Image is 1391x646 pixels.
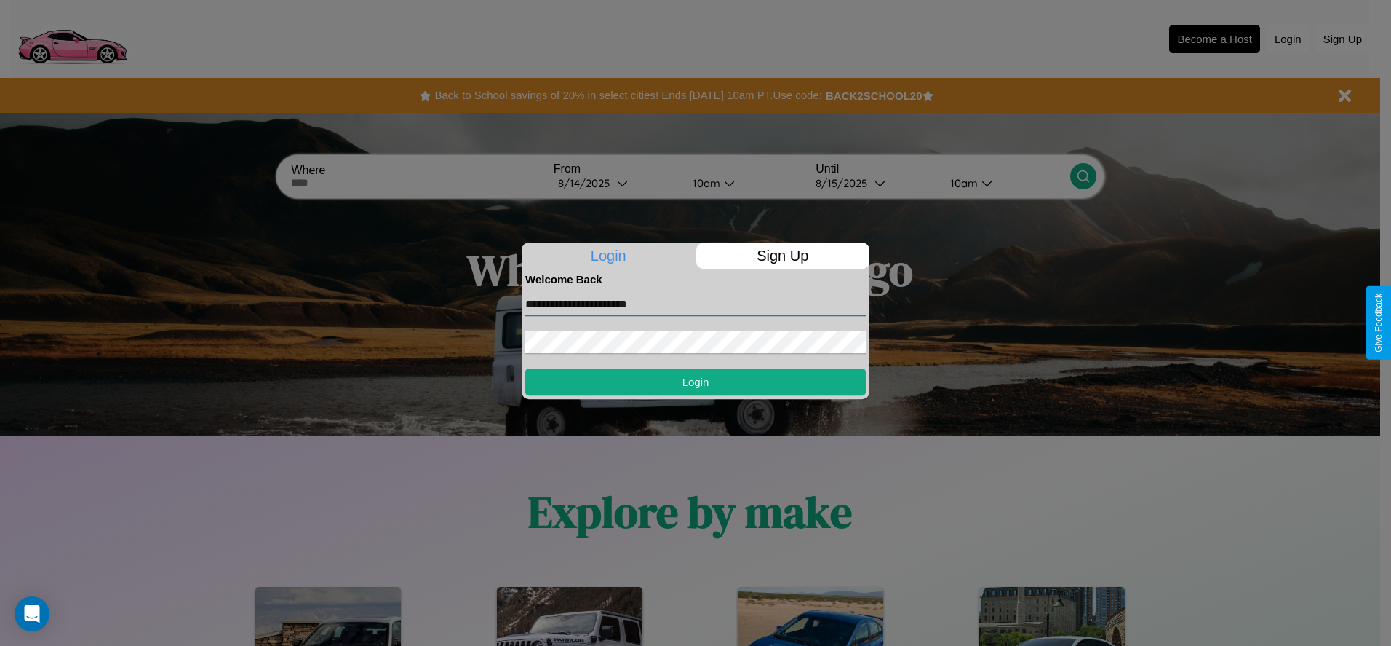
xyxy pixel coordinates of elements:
[525,273,866,285] h4: Welcome Back
[525,369,866,395] button: Login
[696,243,870,269] p: Sign Up
[522,243,695,269] p: Login
[15,596,49,631] div: Open Intercom Messenger
[1374,294,1384,352] div: Give Feedback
